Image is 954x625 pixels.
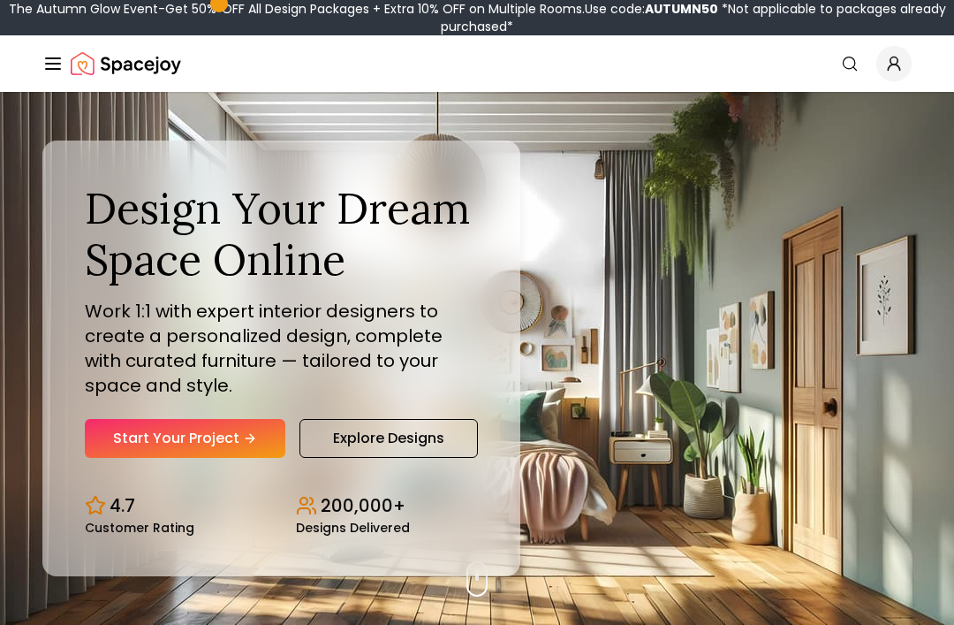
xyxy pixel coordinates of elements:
[321,493,405,518] p: 200,000+
[296,522,410,534] small: Designs Delivered
[85,183,478,285] h1: Design Your Dream Space Online
[85,522,194,534] small: Customer Rating
[85,419,285,458] a: Start Your Project
[110,493,135,518] p: 4.7
[71,46,181,81] a: Spacejoy
[71,46,181,81] img: Spacejoy Logo
[85,299,478,398] p: Work 1:1 with expert interior designers to create a personalized design, complete with curated fu...
[299,419,478,458] a: Explore Designs
[42,35,912,92] nav: Global
[85,479,478,534] div: Design stats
